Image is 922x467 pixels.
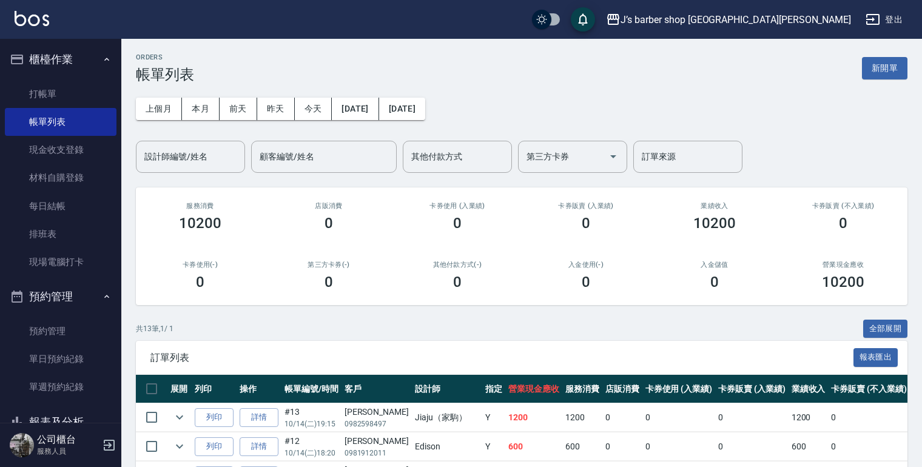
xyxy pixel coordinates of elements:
[562,432,602,461] td: 600
[342,375,412,403] th: 客戶
[621,12,851,27] div: J’s barber shop [GEOGRAPHIC_DATA][PERSON_NAME]
[453,215,462,232] h3: 0
[240,437,278,456] a: 詳情
[862,57,907,79] button: 新開單
[167,375,192,403] th: 展開
[136,323,173,334] p: 共 13 筆, 1 / 1
[482,432,505,461] td: Y
[196,274,204,291] h3: 0
[5,220,116,248] a: 排班表
[295,98,332,120] button: 今天
[240,408,278,427] a: 詳情
[325,274,333,291] h3: 0
[862,62,907,73] a: 新開單
[715,375,789,403] th: 卡券販賣 (入業績)
[5,406,116,438] button: 報表及分析
[37,434,99,446] h5: 公司櫃台
[828,403,909,432] td: 0
[602,432,642,461] td: 0
[284,418,338,429] p: 10/14 (二) 19:15
[195,437,234,456] button: 列印
[5,192,116,220] a: 每日結帳
[665,202,764,210] h2: 業績收入
[453,274,462,291] h3: 0
[5,136,116,164] a: 現金收支登錄
[237,375,281,403] th: 操作
[345,448,409,459] p: 0981912011
[601,7,856,32] button: J’s barber shop [GEOGRAPHIC_DATA][PERSON_NAME]
[37,446,99,457] p: 服務人員
[281,432,342,461] td: #12
[853,348,898,367] button: 報表匯出
[853,351,898,363] a: 報表匯出
[220,98,257,120] button: 前天
[482,375,505,403] th: 指定
[5,317,116,345] a: 預約管理
[412,432,482,461] td: Edison
[789,403,829,432] td: 1200
[150,261,250,269] h2: 卡券使用(-)
[345,418,409,429] p: 0982598497
[789,375,829,403] th: 業績收入
[5,373,116,401] a: 單週預約紀錄
[257,98,295,120] button: 昨天
[15,11,49,26] img: Logo
[136,66,194,83] h3: 帳單列表
[281,403,342,432] td: #13
[170,408,189,426] button: expand row
[5,248,116,276] a: 現場電腦打卡
[710,274,719,291] h3: 0
[412,403,482,432] td: Jiaju（家駒）
[412,375,482,403] th: 設計師
[150,352,853,364] span: 訂單列表
[715,432,789,461] td: 0
[562,375,602,403] th: 服務消費
[642,375,716,403] th: 卡券使用 (入業績)
[693,215,736,232] h3: 10200
[582,274,590,291] h3: 0
[182,98,220,120] button: 本月
[642,432,716,461] td: 0
[408,261,507,269] h2: 其他付款方式(-)
[408,202,507,210] h2: 卡券使用 (入業績)
[789,432,829,461] td: 600
[562,403,602,432] td: 1200
[279,261,379,269] h2: 第三方卡券(-)
[828,375,909,403] th: 卡券販賣 (不入業績)
[536,202,636,210] h2: 卡券販賣 (入業績)
[150,202,250,210] h3: 服務消費
[715,403,789,432] td: 0
[5,164,116,192] a: 材料自購登錄
[828,432,909,461] td: 0
[5,44,116,75] button: 櫃檯作業
[136,98,182,120] button: 上個月
[170,437,189,455] button: expand row
[325,215,333,232] h3: 0
[345,435,409,448] div: [PERSON_NAME]
[839,215,847,232] h3: 0
[536,261,636,269] h2: 入金使用(-)
[602,375,642,403] th: 店販消費
[10,433,34,457] img: Person
[136,53,194,61] h2: ORDERS
[505,375,562,403] th: 營業現金應收
[822,274,864,291] h3: 10200
[571,7,595,32] button: save
[505,403,562,432] td: 1200
[5,108,116,136] a: 帳單列表
[5,80,116,108] a: 打帳單
[345,406,409,418] div: [PERSON_NAME]
[379,98,425,120] button: [DATE]
[793,202,893,210] h2: 卡券販賣 (不入業績)
[863,320,908,338] button: 全部展開
[195,408,234,427] button: 列印
[5,345,116,373] a: 單日預約紀錄
[332,98,379,120] button: [DATE]
[5,281,116,312] button: 預約管理
[281,375,342,403] th: 帳單編號/時間
[642,403,716,432] td: 0
[279,202,379,210] h2: 店販消費
[861,8,907,31] button: 登出
[665,261,764,269] h2: 入金儲值
[179,215,221,232] h3: 10200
